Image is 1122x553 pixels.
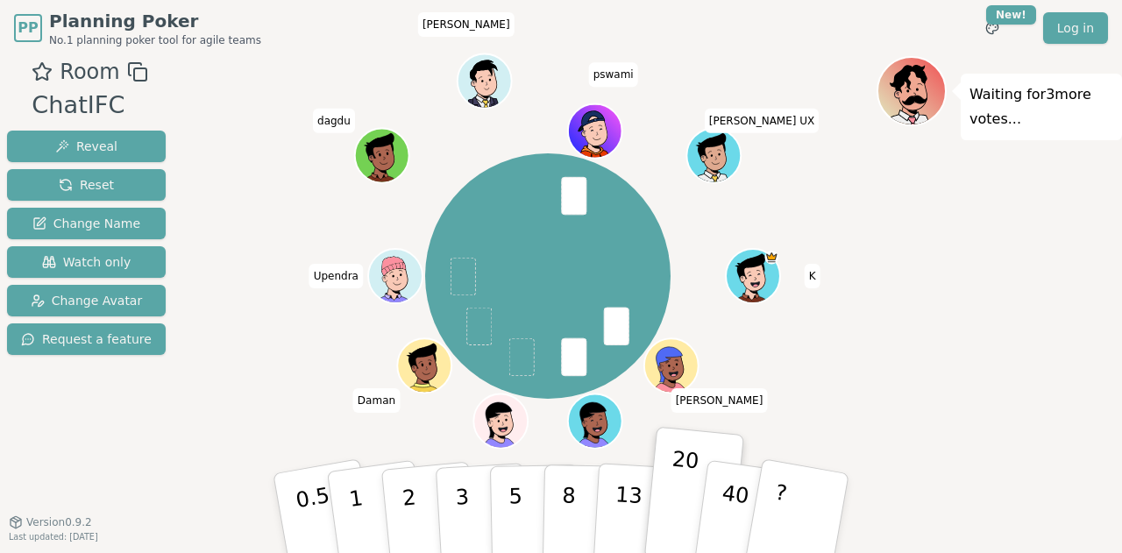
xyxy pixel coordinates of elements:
span: Last updated: [DATE] [9,532,98,542]
span: Change Name [32,215,140,232]
button: Request a feature [7,323,166,355]
a: PPPlanning PokerNo.1 planning poker tool for agile teams [14,9,261,47]
span: Click to change your name [705,109,820,133]
div: ChatIFC [32,88,147,124]
p: Waiting for 3 more votes... [969,82,1113,131]
span: Change Avatar [31,292,143,309]
span: Click to change your name [418,12,515,37]
span: Reveal [55,138,117,155]
span: Click to change your name [309,264,363,288]
span: Room [60,56,119,88]
div: New! [986,5,1036,25]
span: Planning Poker [49,9,261,33]
span: Click to change your name [671,388,768,413]
span: Request a feature [21,330,152,348]
button: Reset [7,169,166,201]
button: Change Name [7,208,166,239]
p: 20 [664,447,700,543]
span: K is the host [765,251,778,264]
span: Version 0.9.2 [26,515,92,529]
span: No.1 planning poker tool for agile teams [49,33,261,47]
span: PP [18,18,38,39]
button: Add as favourite [32,56,53,88]
span: Click to change your name [805,264,820,288]
span: Watch only [42,253,131,271]
span: Click to change your name [313,109,355,133]
button: Click to change your avatar [570,396,621,447]
button: New! [976,12,1008,44]
span: Click to change your name [589,62,638,87]
button: Change Avatar [7,285,166,316]
a: Log in [1043,12,1108,44]
button: Watch only [7,246,166,278]
button: Version0.9.2 [9,515,92,529]
span: Reset [59,176,114,194]
button: Reveal [7,131,166,162]
span: Click to change your name [353,388,400,413]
